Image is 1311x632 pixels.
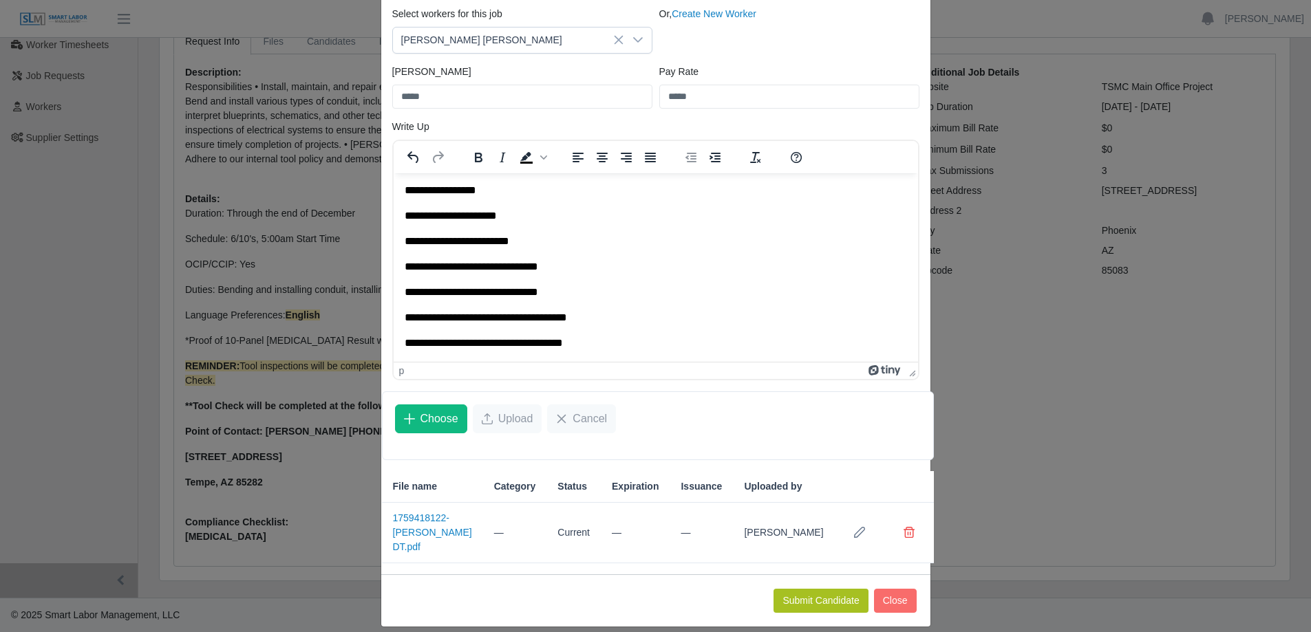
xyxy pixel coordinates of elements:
button: Upload [473,404,542,433]
td: — [483,503,547,563]
label: [PERSON_NAME] [392,65,471,79]
span: Expiration [612,479,659,494]
button: Italic [491,148,514,167]
span: Issuance [681,479,722,494]
span: Category [494,479,536,494]
button: Align left [566,148,590,167]
span: Cancel [573,411,607,427]
a: Powered by Tiny [868,365,903,376]
iframe: Rich Text Area [394,173,918,362]
span: Choose [420,411,458,427]
div: Press the Up and Down arrow keys to resize the editor. [904,362,918,379]
button: Clear formatting [744,148,767,167]
body: Rich Text Area. Press ALT-0 for help. [11,11,513,360]
label: Write Up [392,120,429,134]
button: Submit Candidate [774,589,868,613]
button: Close [874,589,917,613]
td: — [670,503,733,563]
button: Delete file [895,519,923,546]
span: File name [393,479,438,494]
td: — [601,503,670,563]
button: Help [785,148,808,167]
button: Bold [467,148,490,167]
button: Undo [402,148,425,167]
a: 1759418122-[PERSON_NAME] DT.pdf [393,512,472,552]
button: Choose [395,404,467,433]
div: Or, [656,7,923,54]
span: Upload [498,411,533,427]
button: Align right [615,148,638,167]
td: [PERSON_NAME] [733,503,834,563]
button: Cancel [547,404,616,433]
td: Current [546,503,601,563]
span: Uploaded by [744,479,802,494]
span: Carlos Reyes lopez portillo [393,28,624,53]
span: Status [557,479,587,494]
label: Select workers for this job [392,7,502,21]
div: Background color Black [515,148,549,167]
a: Create New Worker [672,8,756,19]
div: p [399,365,405,376]
button: Redo [426,148,449,167]
button: Increase indent [703,148,727,167]
button: Align center [590,148,614,167]
button: Justify [639,148,662,167]
label: Pay Rate [659,65,699,79]
button: Decrease indent [679,148,703,167]
button: Row Edit [846,519,873,546]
